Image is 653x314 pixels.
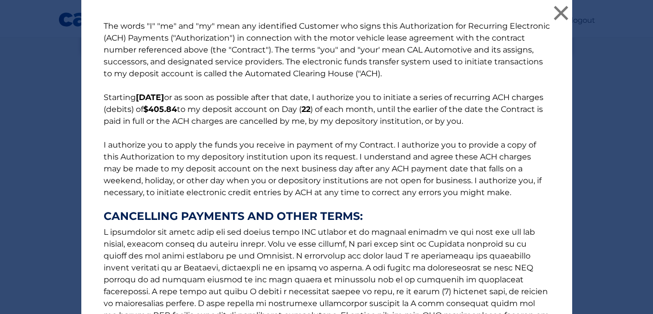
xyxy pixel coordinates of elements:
[301,105,310,114] b: 22
[551,3,571,23] button: ×
[136,93,164,102] b: [DATE]
[104,210,550,222] strong: CANCELLING PAYMENTS AND OTHER TERMS:
[143,105,177,114] b: $405.84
